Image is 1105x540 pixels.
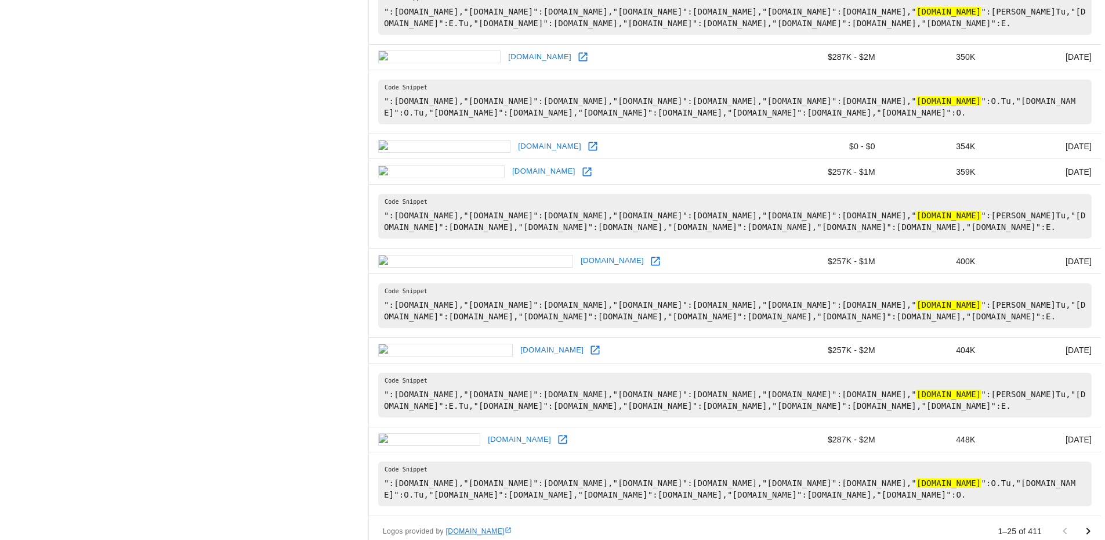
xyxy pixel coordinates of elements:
[517,341,586,359] a: [DOMAIN_NAME]
[378,140,510,153] img: stovesonline.co.uk icon
[584,138,602,155] a: Open stovesonline.co.uk in new window
[916,300,981,309] hl: [DOMAIN_NAME]
[916,478,981,488] hl: [DOMAIN_NAME]
[984,159,1101,185] td: [DATE]
[984,427,1101,452] td: [DATE]
[885,159,985,185] td: 359K
[378,344,513,357] img: funkyhampers.com icon
[885,134,985,159] td: 354K
[984,134,1101,159] td: [DATE]
[378,194,1092,239] pre: ":[DOMAIN_NAME],"[DOMAIN_NAME]":[DOMAIN_NAME],"[DOMAIN_NAME]":[DOMAIN_NAME],"[DOMAIN_NAME]":[DOMA...
[574,48,592,66] a: Open winchester.ac.uk in new window
[505,48,574,66] a: [DOMAIN_NAME]
[885,44,985,70] td: 350K
[378,165,505,178] img: germany-visa.org icon
[446,527,512,535] a: [DOMAIN_NAME]
[378,433,480,446] img: eventcube.io icon
[885,337,985,363] td: 404K
[984,249,1101,274] td: [DATE]
[378,283,1092,328] pre: ":[DOMAIN_NAME],"[DOMAIN_NAME]":[DOMAIN_NAME],"[DOMAIN_NAME]":[DOMAIN_NAME],"[DOMAIN_NAME]":[DOMA...
[554,431,571,448] a: Open eventcube.io in new window
[383,526,512,538] span: Logos provided by
[916,7,981,16] hl: [DOMAIN_NAME]
[777,249,885,274] td: $257K - $1M
[586,341,604,359] a: Open funkyhampers.com in new window
[777,44,885,70] td: $287K - $2M
[998,525,1042,537] p: 1–25 of 411
[509,163,578,181] a: [DOMAIN_NAME]
[916,96,981,106] hl: [DOMAIN_NAME]
[378,80,1092,124] pre: ":[DOMAIN_NAME],"[DOMAIN_NAME]":[DOMAIN_NAME],"[DOMAIN_NAME]":[DOMAIN_NAME],"[DOMAIN_NAME]":[DOMA...
[485,431,554,449] a: [DOMAIN_NAME]
[916,390,981,399] hl: [DOMAIN_NAME]
[578,252,647,270] a: [DOMAIN_NAME]
[378,373,1092,417] pre: ":[DOMAIN_NAME],"[DOMAIN_NAME]":[DOMAIN_NAME],"[DOMAIN_NAME]":[DOMAIN_NAME],"[DOMAIN_NAME]":[DOMA...
[777,159,885,185] td: $257K - $1M
[777,427,885,452] td: $287K - $2M
[378,255,573,268] img: paymentscardsandmobile.com icon
[885,427,985,452] td: 448K
[1047,458,1091,502] iframe: Drift Widget Chat Controller
[378,462,1092,506] pre: ":[DOMAIN_NAME],"[DOMAIN_NAME]":[DOMAIN_NAME],"[DOMAIN_NAME]":[DOMAIN_NAME],"[DOMAIN_NAME]":[DOMA...
[378,51,501,63] img: winchester.ac.uk icon
[777,337,885,363] td: $257K - $2M
[984,337,1101,363] td: [DATE]
[647,253,664,270] a: Open paymentscardsandmobile.com in new window
[984,44,1101,70] td: [DATE]
[777,134,885,159] td: $0 - $0
[578,163,596,181] a: Open germany-visa.org in new window
[916,211,981,220] hl: [DOMAIN_NAME]
[885,249,985,274] td: 400K
[515,138,584,156] a: [DOMAIN_NAME]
